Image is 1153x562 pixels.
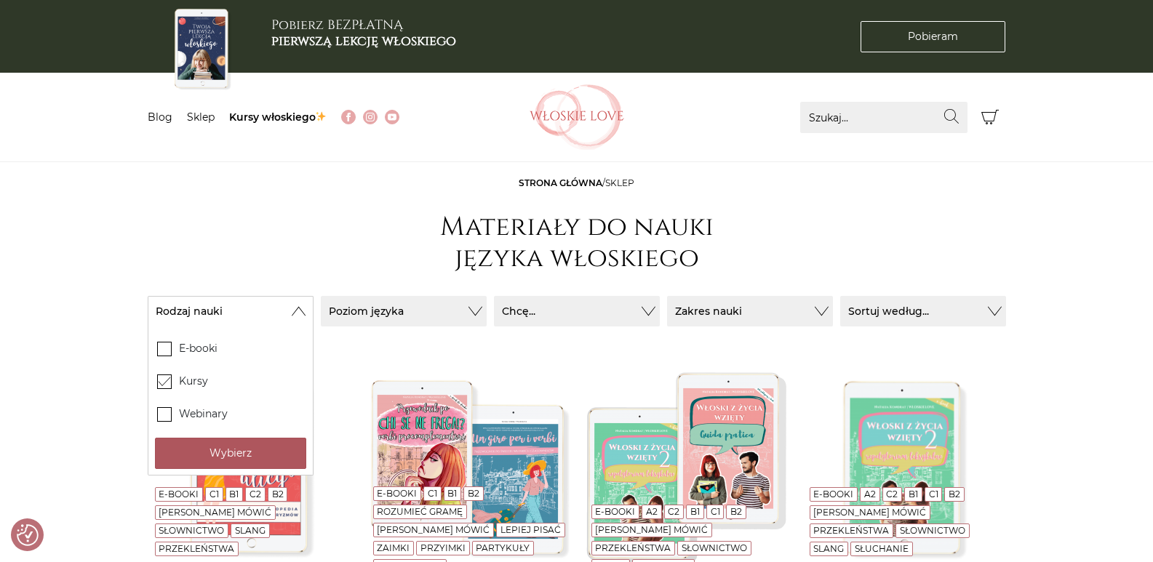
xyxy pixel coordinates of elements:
[235,525,266,536] a: Slang
[711,506,720,517] a: C1
[321,296,487,326] button: Poziom języka
[159,525,224,536] a: Słownictwo
[813,543,844,554] a: Slang
[800,102,968,133] input: Szukaj...
[500,524,561,535] a: Lepiej pisać
[519,177,634,188] span: /
[909,489,918,499] a: B1
[148,111,172,124] a: Blog
[813,507,926,518] a: [PERSON_NAME] mówić
[148,332,313,365] label: E-booki
[605,177,634,188] span: sklep
[316,111,326,121] img: ✨
[730,506,742,517] a: B2
[447,488,457,499] a: B1
[148,348,1006,358] h3: E-booki
[813,525,889,536] a: Przekleństwa
[908,29,958,44] span: Pobieram
[682,542,747,553] a: Słownictwo
[476,542,530,553] a: Partykuły
[148,365,313,398] label: Kursy
[229,489,239,499] a: B1
[530,84,624,150] img: Włoskielove
[886,489,898,499] a: C2
[210,489,219,499] a: C1
[377,524,490,535] a: [PERSON_NAME] mówić
[420,542,466,553] a: Przyimki
[187,111,215,124] a: Sklep
[468,488,479,499] a: B2
[159,489,199,499] a: E-booki
[668,506,679,517] a: C2
[229,111,327,124] a: Kursy włoskiego
[840,296,1006,326] button: Sortuj według...
[595,542,671,553] a: Przekleństwa
[646,506,658,517] a: A2
[595,524,708,535] a: [PERSON_NAME] mówić
[595,506,635,517] a: E-booki
[17,524,39,546] img: Revisit consent button
[377,488,417,499] a: E-booki
[519,177,602,188] a: Strona główna
[929,489,938,499] a: C1
[949,489,960,499] a: B2
[159,543,234,554] a: Przekleństwa
[148,326,314,475] div: Rodzaj nauki
[148,296,314,326] button: Rodzaj nauki
[431,212,722,274] h1: Materiały do nauki języka włoskiego
[377,542,410,553] a: Zaimki
[900,525,965,536] a: Słownictwo
[494,296,660,326] button: Chcę...
[864,489,876,499] a: A2
[813,489,853,499] a: E-booki
[271,32,456,50] b: pierwszą lekcję włoskiego
[271,17,456,49] h3: Pobierz BEZPŁATNĄ
[159,507,271,518] a: [PERSON_NAME] mówić
[155,438,306,469] button: Wybierz
[861,21,1005,52] a: Pobieram
[667,296,833,326] button: Zakres nauki
[855,543,909,554] a: Słuchanie
[975,102,1006,133] button: Koszyk
[272,489,284,499] a: B2
[17,524,39,546] button: Preferencje co do zgód
[377,506,463,517] a: Rozumieć gramę
[690,506,700,517] a: B1
[428,488,437,499] a: C1
[148,398,313,430] label: Webinary
[250,489,261,499] a: C2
